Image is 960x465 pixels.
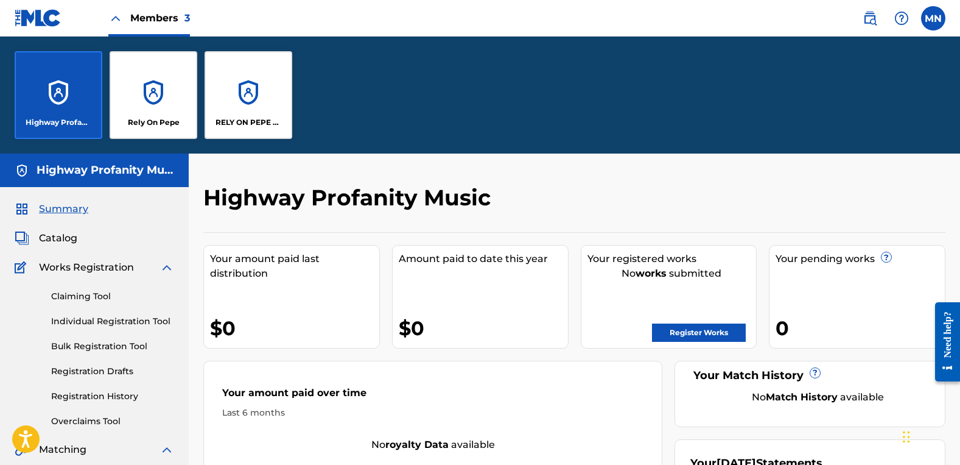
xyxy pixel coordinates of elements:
[37,163,174,177] h5: Highway Profanity Music
[690,367,930,384] div: Your Match History
[15,442,30,457] img: Matching
[222,406,643,419] div: Last 6 months
[215,117,282,128] p: RELY ON PEPE MUSIC
[766,391,838,403] strong: Match History
[894,11,909,26] img: help
[926,293,960,391] iframe: Resource Center
[205,51,292,139] a: AccountsRELY ON PEPE MUSIC
[15,9,61,27] img: MLC Logo
[130,11,190,25] span: Members
[899,406,960,465] iframe: Chat Widget
[15,202,29,216] img: Summary
[51,290,174,303] a: Claiming Tool
[26,117,92,128] p: Highway Profanity Music
[159,442,174,457] img: expand
[385,439,449,450] strong: royalty data
[15,231,77,246] a: CatalogCatalog
[399,252,568,266] div: Amount paid to date this year
[15,260,30,275] img: Works Registration
[128,117,180,128] p: Rely On Pepe
[921,6,945,30] div: User Menu
[51,340,174,353] a: Bulk Registration Tool
[184,12,190,24] span: 3
[39,202,88,216] span: Summary
[51,365,174,378] a: Registration Drafts
[706,390,930,405] div: No available
[863,11,877,26] img: search
[110,51,197,139] a: AccountsRely On Pepe
[39,442,86,457] span: Matching
[39,231,77,246] span: Catalog
[881,252,891,262] span: ?
[51,415,174,428] a: Overclaims Tool
[652,324,746,342] a: Register Works
[636,268,667,279] strong: works
[903,419,910,455] div: Drag
[51,315,174,328] a: Individual Registration Tool
[204,438,662,452] div: No available
[15,231,29,246] img: Catalog
[858,6,882,30] a: Public Search
[399,314,568,342] div: $0
[587,252,757,266] div: Your registered works
[15,51,102,139] a: AccountsHighway Profanity Music
[210,314,379,342] div: $0
[51,390,174,403] a: Registration History
[15,202,88,216] a: SummarySummary
[159,260,174,275] img: expand
[210,252,379,281] div: Your amount paid last distribution
[587,266,757,281] div: No submitted
[889,6,914,30] div: Help
[15,163,29,178] img: Accounts
[108,11,123,26] img: Close
[203,184,497,211] h2: Highway Profanity Music
[776,314,945,342] div: 0
[810,368,820,378] span: ?
[39,260,134,275] span: Works Registration
[222,386,643,406] div: Your amount paid over time
[776,252,945,266] div: Your pending works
